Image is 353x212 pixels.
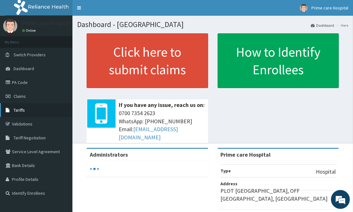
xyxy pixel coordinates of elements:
[90,151,128,158] b: Administrators
[221,151,271,158] strong: Prime care Hospital
[311,5,348,11] span: Prime care Hospital
[3,19,17,33] img: User Image
[14,66,34,71] span: Dashboard
[221,168,231,174] b: Type
[221,187,336,203] p: PLOT [GEOGRAPHIC_DATA], OFF [GEOGRAPHIC_DATA], [GEOGRAPHIC_DATA]
[90,164,99,174] svg: audio-loading
[87,33,208,88] a: Click here to submit claims
[14,135,46,141] span: Tariff Negotiation
[22,28,37,33] a: Online
[300,4,308,12] img: User Image
[22,20,70,26] p: Prime care Hospital
[218,33,339,88] a: How to Identify Enrollees
[311,23,334,28] a: Dashboard
[14,52,46,58] span: Switch Providers
[316,168,336,176] p: Hospital
[119,126,178,141] a: [EMAIL_ADDRESS][DOMAIN_NAME]
[119,109,205,142] span: 0700 7354 2623 WhatsApp: [PHONE_NUMBER] Email:
[335,23,348,28] li: Here
[77,20,348,29] h1: Dashboard - [GEOGRAPHIC_DATA]
[14,107,25,113] span: Tariffs
[119,101,205,109] b: If you have any issue, reach us on:
[221,181,238,187] b: Address
[14,93,26,99] span: Claims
